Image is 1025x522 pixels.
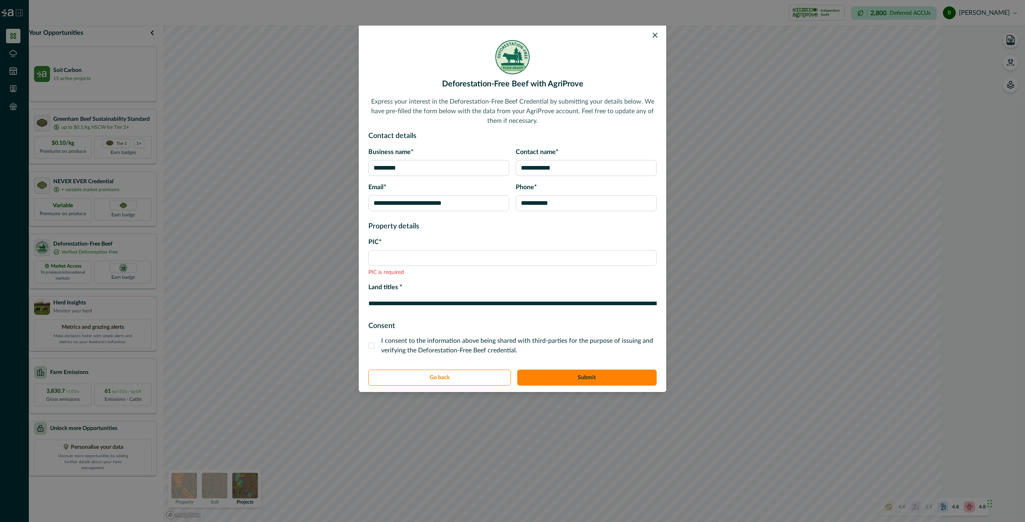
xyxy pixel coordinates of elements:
[368,282,402,292] label: Land titles *
[368,147,504,157] label: Business name*
[368,269,657,276] div: PIC is required
[517,370,657,386] button: Submit
[985,484,1025,522] iframe: Chat Widget
[368,132,657,141] h2: Contact details
[368,182,504,192] label: Email*
[516,182,652,192] label: Phone*
[987,492,992,516] div: Drag
[649,29,661,42] button: Close
[368,218,657,231] h2: Property details
[368,370,511,386] button: Go back
[495,40,530,74] img: deforestation_free_beef-f6981637.webp
[368,97,657,126] p: Express your interest in the Deforestation-Free Beef Credential by submitting your details below....
[442,79,583,89] h2: Deforestation-Free Beef with AgriProve
[368,318,657,330] h2: Consent
[516,147,652,157] label: Contact name*
[381,336,657,355] span: I consent to the information above being shared with third-parties for the purpose of issuing and...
